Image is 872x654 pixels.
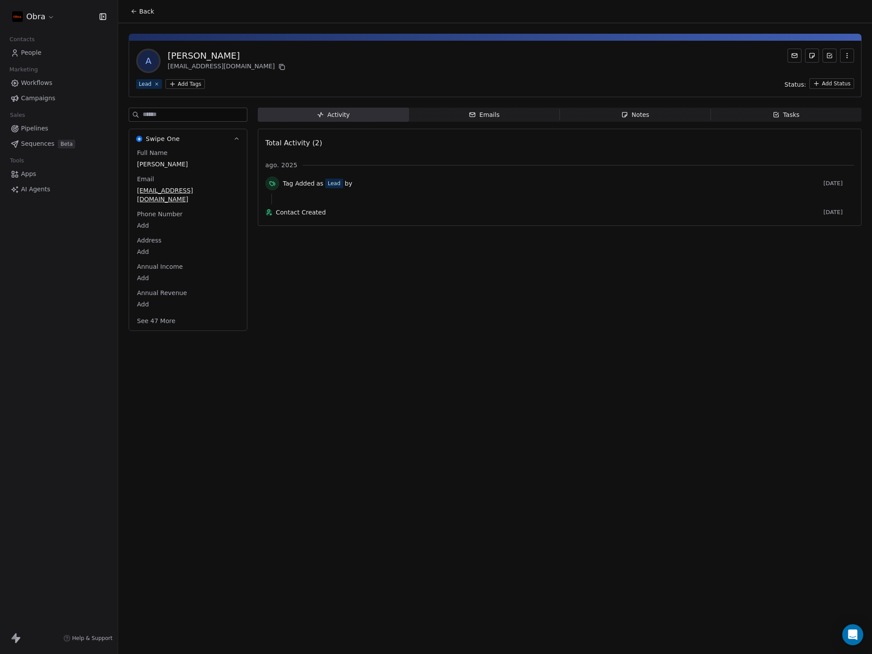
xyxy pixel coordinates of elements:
div: [PERSON_NAME] [168,49,287,62]
span: Sequences [21,139,54,148]
a: Help & Support [63,635,113,642]
span: Beta [58,140,75,148]
span: Marketing [6,63,42,76]
button: Swipe OneSwipe One [129,129,247,148]
span: Sales [6,109,29,122]
span: Obra [26,11,46,22]
span: Add [137,274,239,282]
a: Workflows [7,76,111,90]
span: Full Name [135,148,169,157]
a: SequencesBeta [7,137,111,151]
span: AI Agents [21,185,50,194]
span: [EMAIL_ADDRESS][DOMAIN_NAME] [137,186,239,204]
span: Pipelines [21,124,48,133]
span: Annual Income [135,262,185,271]
button: Add Status [809,78,854,89]
span: Tag Added [283,179,315,188]
span: Swipe One [146,134,180,143]
a: AI Agents [7,182,111,197]
span: ago. 2025 [265,161,297,169]
span: Contact Created [276,208,820,217]
span: Back [139,7,154,16]
span: Workflows [21,78,53,88]
img: Swipe One [136,136,142,142]
img: 400x400-obra.png [12,11,23,22]
div: Lead [328,179,341,187]
span: as [316,179,323,188]
div: Emails [469,110,499,120]
a: People [7,46,111,60]
span: [PERSON_NAME] [137,160,239,169]
span: A [138,50,159,71]
span: Tools [6,154,28,167]
div: Notes [621,110,649,120]
button: See 47 More [132,313,181,329]
span: Campaigns [21,94,55,103]
span: Add [137,247,239,256]
span: People [21,48,42,57]
div: [EMAIL_ADDRESS][DOMAIN_NAME] [168,62,287,72]
span: Status: [784,80,806,89]
div: Open Intercom Messenger [842,624,863,645]
span: Annual Revenue [135,288,189,297]
span: Add [137,221,239,230]
a: Apps [7,167,111,181]
button: Add Tags [165,79,205,89]
span: Email [135,175,156,183]
button: Back [125,4,159,19]
a: Campaigns [7,91,111,105]
span: by [345,179,352,188]
span: Apps [21,169,36,179]
span: Address [135,236,163,245]
span: Help & Support [72,635,113,642]
span: Phone Number [135,210,184,218]
span: Contacts [6,33,39,46]
button: Obra [11,9,56,24]
a: Pipelines [7,121,111,136]
span: [DATE] [823,180,854,187]
div: Tasks [773,110,800,120]
div: Swipe OneSwipe One [129,148,247,331]
span: Total Activity (2) [265,139,322,147]
span: [DATE] [823,209,854,216]
div: Lead [139,80,151,88]
span: Add [137,300,239,309]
